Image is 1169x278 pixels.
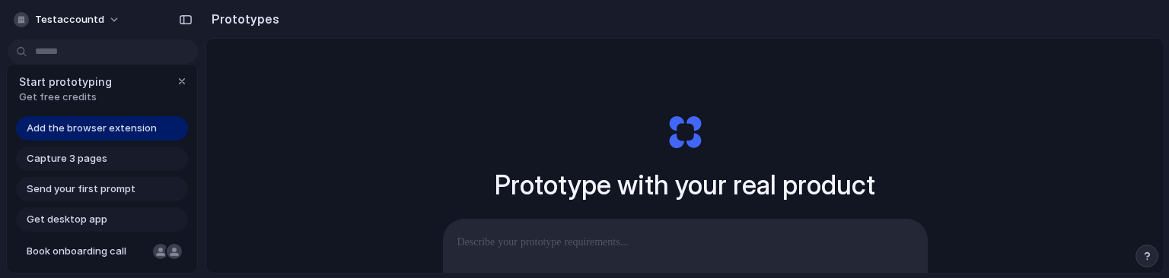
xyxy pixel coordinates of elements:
[19,74,112,90] span: Start prototyping
[16,207,188,232] a: Get desktop app
[35,12,104,27] span: testaccountd
[27,212,107,227] span: Get desktop app
[495,165,875,205] h1: Prototype with your real product
[16,116,188,141] a: Add the browser extension
[8,8,128,32] button: testaccountd
[27,244,147,259] span: Book onboarding call
[205,10,279,28] h2: Prototypes
[27,151,107,166] span: Capture 3 pages
[19,90,112,105] span: Get free credits
[16,239,188,264] a: Book onboarding call
[27,121,157,136] span: Add the browser extension
[27,182,135,197] span: Send your first prompt
[151,242,170,261] div: Nicole Kubica
[165,242,183,261] div: Christian Iacullo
